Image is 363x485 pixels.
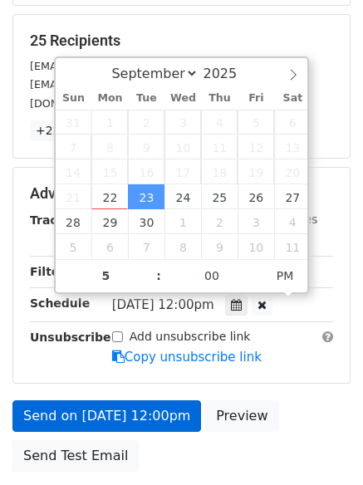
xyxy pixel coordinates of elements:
[164,234,201,259] span: October 8, 2025
[164,110,201,135] span: September 3, 2025
[30,120,100,141] a: +22 more
[130,328,251,345] label: Add unsubscribe link
[128,209,164,234] span: September 30, 2025
[274,93,311,104] span: Sat
[56,159,92,184] span: September 14, 2025
[201,93,238,104] span: Thu
[91,209,128,234] span: September 29, 2025
[128,159,164,184] span: September 16, 2025
[164,184,201,209] span: September 24, 2025
[30,97,303,110] small: [DOMAIN_NAME][EMAIL_ADDRESS][DOMAIN_NAME]
[30,60,215,72] small: [EMAIL_ADDRESS][DOMAIN_NAME]
[56,93,92,104] span: Sun
[128,184,164,209] span: September 23, 2025
[128,234,164,259] span: October 7, 2025
[56,135,92,159] span: September 7, 2025
[30,184,333,203] h5: Advanced
[238,135,274,159] span: September 12, 2025
[274,110,311,135] span: September 6, 2025
[91,135,128,159] span: September 8, 2025
[56,209,92,234] span: September 28, 2025
[91,110,128,135] span: September 1, 2025
[201,159,238,184] span: September 18, 2025
[12,440,139,472] a: Send Test Email
[274,159,311,184] span: September 20, 2025
[30,265,72,278] strong: Filters
[274,209,311,234] span: October 4, 2025
[238,234,274,259] span: October 10, 2025
[30,213,86,227] strong: Tracking
[201,110,238,135] span: September 4, 2025
[238,159,274,184] span: September 19, 2025
[56,110,92,135] span: August 31, 2025
[91,184,128,209] span: September 22, 2025
[238,93,274,104] span: Fri
[161,259,262,292] input: Minute
[280,405,363,485] iframe: Chat Widget
[274,234,311,259] span: October 11, 2025
[201,184,238,209] span: September 25, 2025
[238,209,274,234] span: October 3, 2025
[164,159,201,184] span: September 17, 2025
[262,259,308,292] span: Click to toggle
[201,209,238,234] span: October 2, 2025
[205,400,278,432] a: Preview
[30,32,333,50] h5: 25 Recipients
[56,234,92,259] span: October 5, 2025
[274,184,311,209] span: September 27, 2025
[128,135,164,159] span: September 9, 2025
[201,234,238,259] span: October 9, 2025
[91,234,128,259] span: October 6, 2025
[112,297,214,312] span: [DATE] 12:00pm
[56,184,92,209] span: September 21, 2025
[112,350,262,365] a: Copy unsubscribe link
[164,209,201,234] span: October 1, 2025
[274,135,311,159] span: September 13, 2025
[30,296,90,310] strong: Schedule
[199,66,258,81] input: Year
[238,110,274,135] span: September 5, 2025
[56,259,157,292] input: Hour
[30,78,215,91] small: [EMAIL_ADDRESS][DOMAIN_NAME]
[91,159,128,184] span: September 15, 2025
[128,93,164,104] span: Tue
[201,135,238,159] span: September 11, 2025
[238,184,274,209] span: September 26, 2025
[164,135,201,159] span: September 10, 2025
[164,93,201,104] span: Wed
[30,331,111,344] strong: Unsubscribe
[128,110,164,135] span: September 2, 2025
[156,259,161,292] span: :
[12,400,201,432] a: Send on [DATE] 12:00pm
[91,93,128,104] span: Mon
